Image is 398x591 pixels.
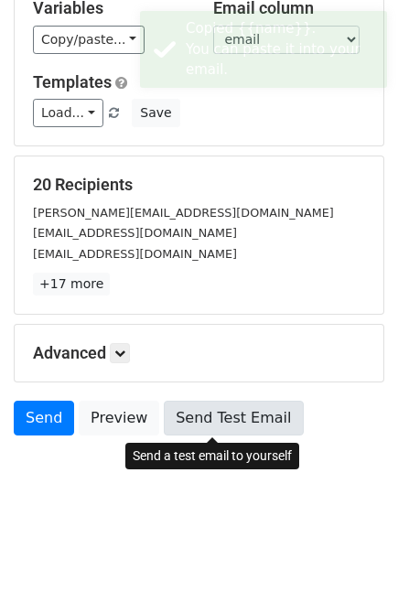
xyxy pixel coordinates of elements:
a: Send [14,401,74,435]
a: Copy/paste... [33,26,145,54]
button: Save [132,99,179,127]
a: Send Test Email [164,401,303,435]
small: [EMAIL_ADDRESS][DOMAIN_NAME] [33,247,237,261]
small: [EMAIL_ADDRESS][DOMAIN_NAME] [33,226,237,240]
iframe: Chat Widget [307,503,398,591]
a: +17 more [33,273,110,295]
a: Load... [33,99,103,127]
small: [PERSON_NAME][EMAIL_ADDRESS][DOMAIN_NAME] [33,206,334,220]
div: Send a test email to yourself [125,443,299,469]
a: Preview [79,401,159,435]
h5: Advanced [33,343,365,363]
a: Templates [33,72,112,91]
div: Copied {{name}}. You can paste it into your email. [186,18,380,81]
h5: 20 Recipients [33,175,365,195]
